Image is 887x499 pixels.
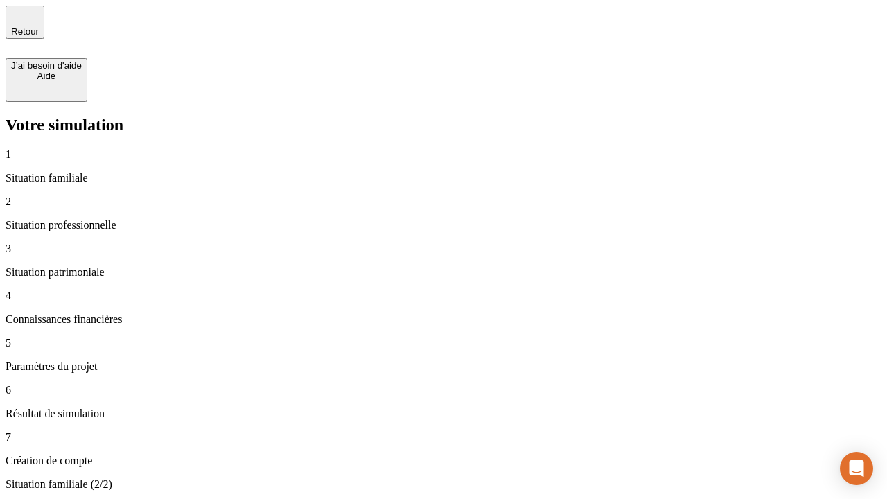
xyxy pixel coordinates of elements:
[840,452,873,485] div: Open Intercom Messenger
[6,58,87,102] button: J’ai besoin d'aideAide
[6,431,881,444] p: 7
[6,195,881,208] p: 2
[6,172,881,184] p: Situation familiale
[6,148,881,161] p: 1
[6,6,44,39] button: Retour
[6,116,881,134] h2: Votre simulation
[6,313,881,326] p: Connaissances financières
[6,408,881,420] p: Résultat de simulation
[6,290,881,302] p: 4
[6,360,881,373] p: Paramètres du projet
[11,71,82,81] div: Aide
[11,26,39,37] span: Retour
[6,337,881,349] p: 5
[6,384,881,396] p: 6
[6,478,881,491] p: Situation familiale (2/2)
[6,219,881,231] p: Situation professionnelle
[6,455,881,467] p: Création de compte
[6,243,881,255] p: 3
[6,266,881,279] p: Situation patrimoniale
[11,60,82,71] div: J’ai besoin d'aide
